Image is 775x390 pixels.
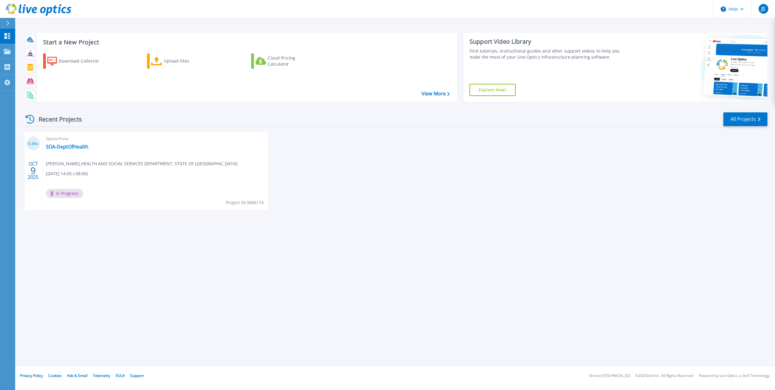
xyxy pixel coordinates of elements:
span: [DATE] 14:05 (-08:00) [46,170,88,177]
a: SOA-DeptOfHealth [46,144,88,150]
a: Download Collector [43,53,111,69]
span: Project ID: 3086174 [226,199,264,206]
div: Recent Projects [23,112,90,127]
li: Powered by Live Optics, a Dell Technology [699,374,770,378]
span: Optical Prime [46,135,265,142]
span: JS [761,6,765,11]
a: View More [422,91,450,97]
a: Ads & Email [67,373,87,378]
div: Cloud Pricing Calculator [268,55,316,67]
a: All Projects [723,112,767,126]
span: % [36,142,38,145]
span: 9 [30,168,36,173]
a: Support [130,373,144,378]
span: In Progress [46,189,83,198]
h3: 0.34 [26,140,40,147]
a: EULA [116,373,125,378]
li: © 2025 Dell Inc. All Rights Reserved [635,374,693,378]
div: Find tutorials, instructional guides and other support videos to help you make the most of your L... [469,48,626,60]
li: Version: [TECHNICAL_ID] [589,374,630,378]
a: Privacy Policy [20,373,43,378]
div: Download Collector [59,55,107,67]
a: Telemetry [93,373,110,378]
a: Cloud Pricing Calculator [251,53,319,69]
span: [PERSON_NAME] , HEALTH AND SOCIAL SERVICES DEPARTMENT, STATE OF [GEOGRAPHIC_DATA] [46,160,237,167]
a: Cookies [48,373,62,378]
a: Explore Now! [469,84,516,96]
a: Upload Files [147,53,215,69]
div: Upload Files [164,55,212,67]
div: Support Video Library [469,38,626,46]
h3: Start a New Project [43,39,449,46]
div: OCT 2025 [27,159,39,182]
